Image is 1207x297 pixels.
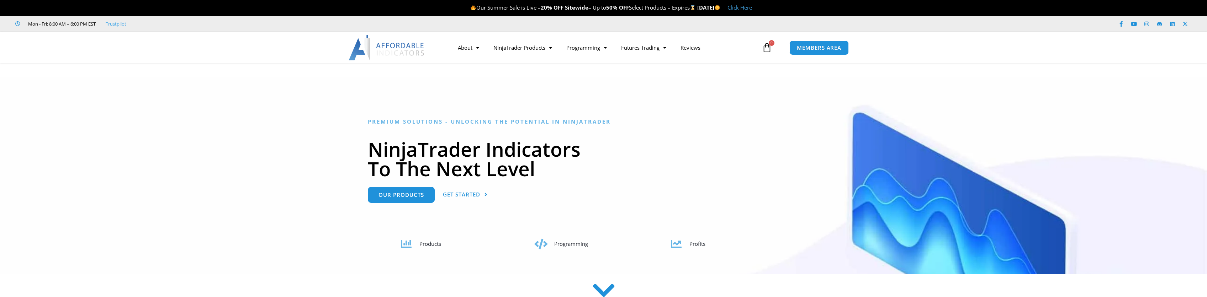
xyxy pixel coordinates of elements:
[769,40,774,46] span: 0
[471,5,476,10] img: 🔥
[727,4,752,11] a: Click Here
[789,40,849,55] a: MEMBERS AREA
[486,39,559,56] a: NinjaTrader Products
[559,39,614,56] a: Programming
[378,192,424,198] span: Our Products
[606,4,629,11] strong: 50% OFF
[797,45,841,50] span: MEMBERS AREA
[541,4,563,11] strong: 20% OFF
[368,118,839,125] h6: Premium Solutions - Unlocking the Potential in NinjaTrader
[697,4,720,11] strong: [DATE]
[751,37,783,58] a: 0
[419,240,441,247] span: Products
[368,139,839,178] h1: NinjaTrader Indicators To The Next Level
[554,240,588,247] span: Programming
[368,187,435,203] a: Our Products
[26,20,96,28] span: Mon - Fri: 8:00 AM – 6:00 PM EST
[690,5,695,10] img: ⌛
[470,4,697,11] span: Our Summer Sale is Live – – Up to Select Products – Expires
[451,39,760,56] nav: Menu
[565,4,588,11] strong: Sitewide
[349,35,425,60] img: LogoAI | Affordable Indicators – NinjaTrader
[689,240,705,247] span: Profits
[673,39,708,56] a: Reviews
[443,192,480,197] span: Get Started
[451,39,486,56] a: About
[614,39,673,56] a: Futures Trading
[715,5,720,10] img: 🌞
[106,20,126,28] a: Trustpilot
[443,187,488,203] a: Get Started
